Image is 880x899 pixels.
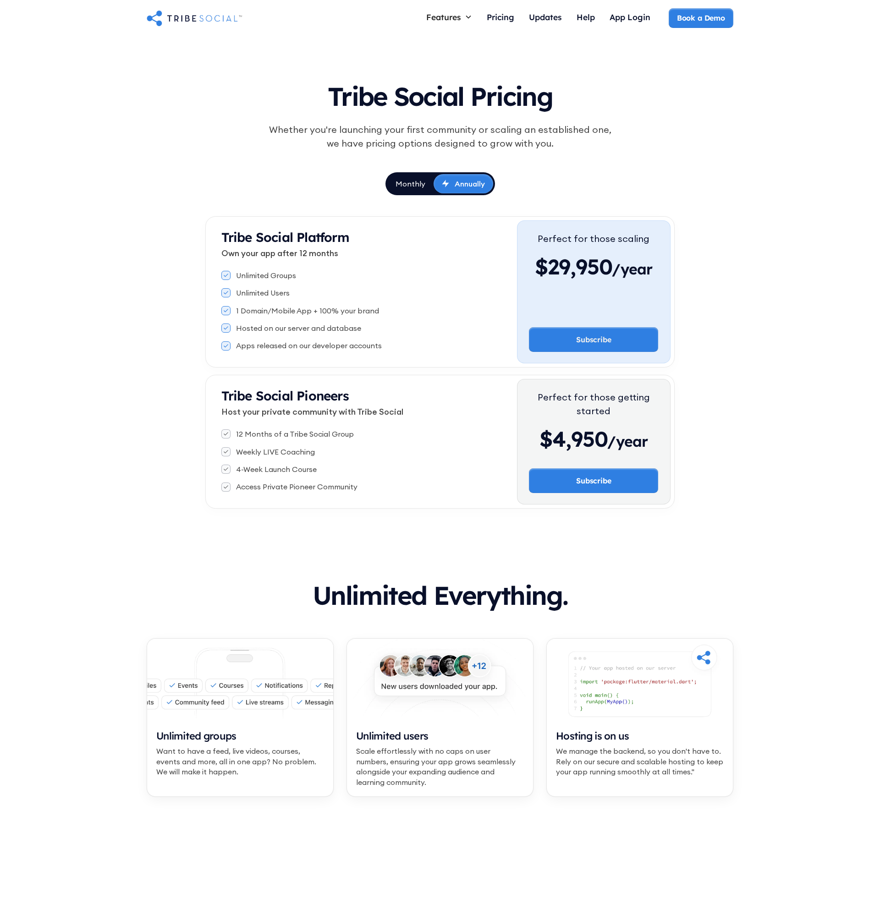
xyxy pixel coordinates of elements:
[556,729,724,743] div: Hosting is on us
[236,306,379,316] div: 1 Domain/Mobile App + 100% your brand
[236,429,354,439] div: 12 Months of a Tribe Social Group
[236,323,361,333] div: Hosted on our server and database
[487,12,514,22] div: Pricing
[221,406,517,418] p: Host your private community with Tribe Social
[156,746,324,777] div: Want to have a feed, live videos, courses, events and more, all in one app? No problem. We will m...
[535,232,652,246] div: Perfect for those scaling
[529,468,658,493] a: Subscribe
[522,8,569,28] a: Updates
[356,729,524,743] div: Unlimited users
[612,260,652,283] span: /year
[221,229,349,245] strong: Tribe Social Platform
[147,9,242,27] a: home
[669,8,733,27] a: Book a Demo
[535,253,652,280] div: $29,950
[236,288,290,298] div: Unlimited Users
[264,123,616,150] div: Whether you're launching your first community or scaling an established one, we have pricing opti...
[426,12,461,22] div: Features
[236,447,315,457] div: Weekly LIVE Coaching
[529,425,658,453] div: $4,950
[529,327,658,352] a: Subscribe
[356,746,524,787] div: Scale effortlessly with no caps on user numbers, ensuring your app grows seamlessly alongside you...
[479,8,522,28] a: Pricing
[610,12,650,22] div: App Login
[455,179,485,189] div: Annually
[236,482,357,492] div: Access Private Pioneer Community
[236,464,317,474] div: 4-Week Launch Course
[236,340,382,351] div: Apps released on our developer accounts
[602,8,658,28] a: App Login
[577,12,595,22] div: Help
[156,729,324,743] div: Unlimited groups
[221,388,349,404] strong: Tribe Social Pioneers
[147,582,733,609] h2: Unlimited Everything.
[396,179,425,189] div: Monthly
[529,12,562,22] div: Updates
[529,390,658,418] div: Perfect for those getting started
[607,432,648,455] span: /year
[221,247,517,259] p: Own your app after 12 months
[227,73,653,115] h1: Tribe Social Pricing
[419,8,479,26] div: Features
[569,8,602,28] a: Help
[556,746,724,777] div: We manage the backend, so you don't have to. Rely on our secure and scalable hosting to keep your...
[236,270,296,280] div: Unlimited Groups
